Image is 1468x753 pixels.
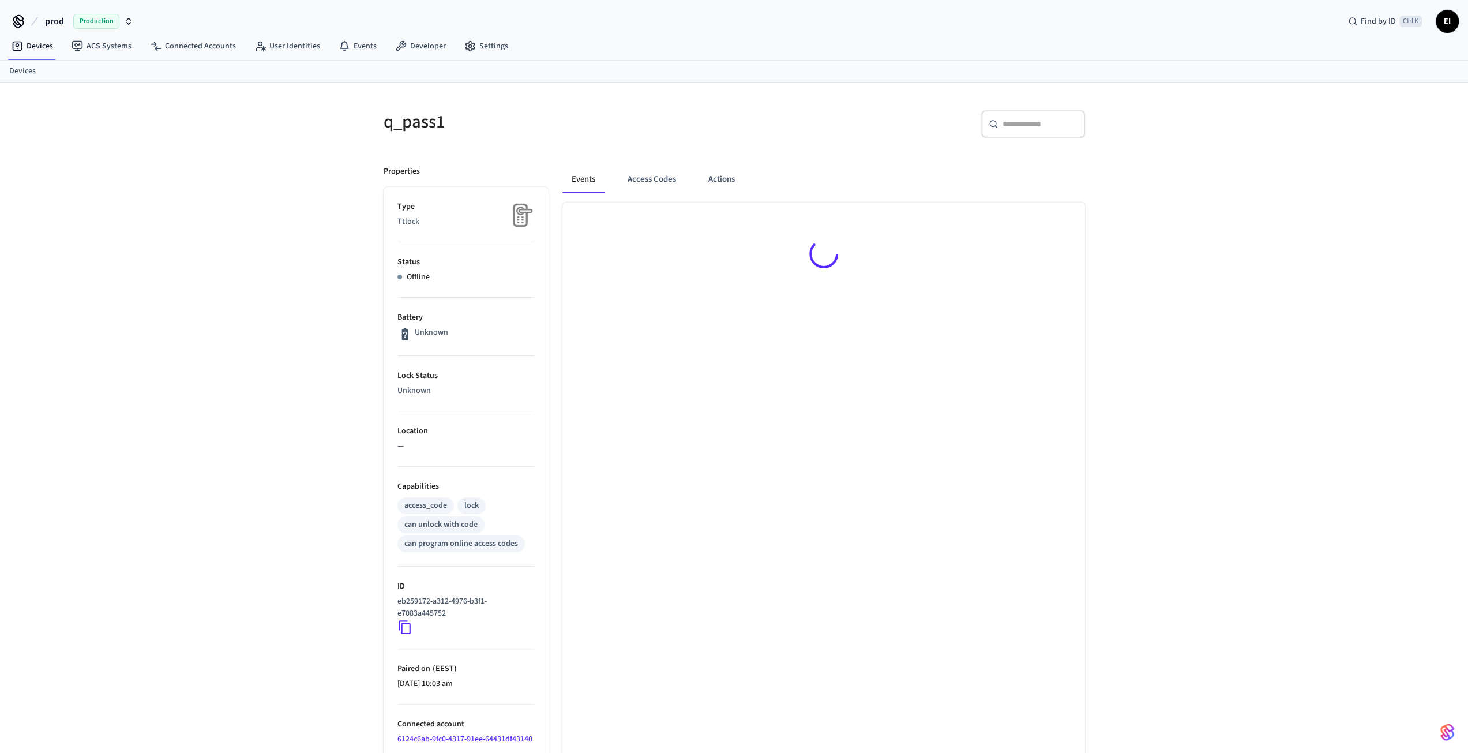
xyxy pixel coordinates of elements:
p: Location [397,425,535,437]
span: ( EEST ) [430,663,457,675]
h5: q_pass1 [384,110,727,134]
span: EI [1437,11,1458,32]
div: lock [464,500,479,512]
p: Connected account [397,718,535,730]
span: Find by ID [1361,16,1396,27]
p: Lock Status [397,370,535,382]
a: Connected Accounts [141,36,245,57]
p: Offline [407,271,430,283]
p: Unknown [415,327,448,339]
p: ID [397,580,535,593]
div: ant example [562,166,1085,193]
a: Settings [455,36,517,57]
a: User Identities [245,36,329,57]
a: Devices [2,36,62,57]
button: Events [562,166,605,193]
span: Ctrl K [1399,16,1422,27]
p: Type [397,201,535,213]
a: ACS Systems [62,36,141,57]
div: can program online access codes [404,538,518,550]
button: Actions [699,166,744,193]
p: [DATE] 10:03 am [397,678,535,690]
span: prod [45,14,64,28]
p: Ttlock [397,216,535,228]
a: Devices [9,65,36,77]
img: Placeholder Lock Image [506,201,535,230]
p: Properties [384,166,420,178]
button: Access Codes [618,166,685,193]
a: 6124c6ab-9fc0-4317-91ee-64431df43140 [397,733,532,745]
p: — [397,440,535,452]
div: Find by IDCtrl K [1339,11,1431,32]
p: Capabilities [397,481,535,493]
a: Events [329,36,386,57]
div: access_code [404,500,447,512]
p: Paired on [397,663,535,675]
img: SeamLogoGradient.69752ec5.svg [1440,723,1454,741]
p: eb259172-a312-4976-b3f1-e7083a445752 [397,595,530,620]
span: Production [73,14,119,29]
p: Battery [397,312,535,324]
a: Developer [386,36,455,57]
p: Status [397,256,535,268]
button: EI [1436,10,1459,33]
p: Unknown [397,385,535,397]
div: can unlock with code [404,519,478,531]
